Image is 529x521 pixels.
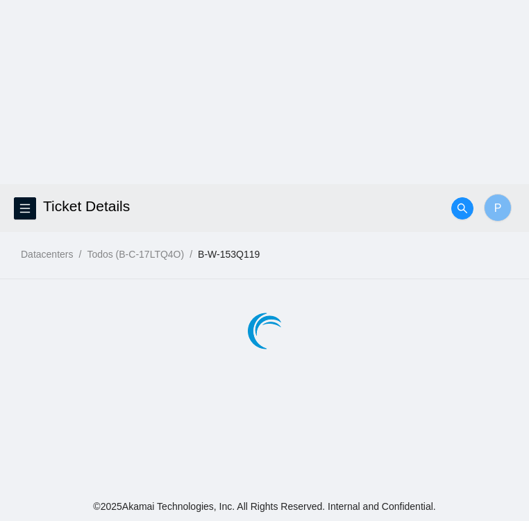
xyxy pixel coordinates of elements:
a: B-W-153Q119 [198,249,260,260]
button: menu [14,197,36,220]
button: P [484,194,512,222]
span: P [494,199,502,217]
span: search [452,203,473,214]
a: Todos (B-C-17LTQ4O) [87,249,184,260]
span: / [190,249,192,260]
span: menu [15,203,35,214]
button: search [451,197,473,220]
a: Datacenters [21,249,73,260]
span: / [78,249,81,260]
h2: Ticket Details [43,184,394,229]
